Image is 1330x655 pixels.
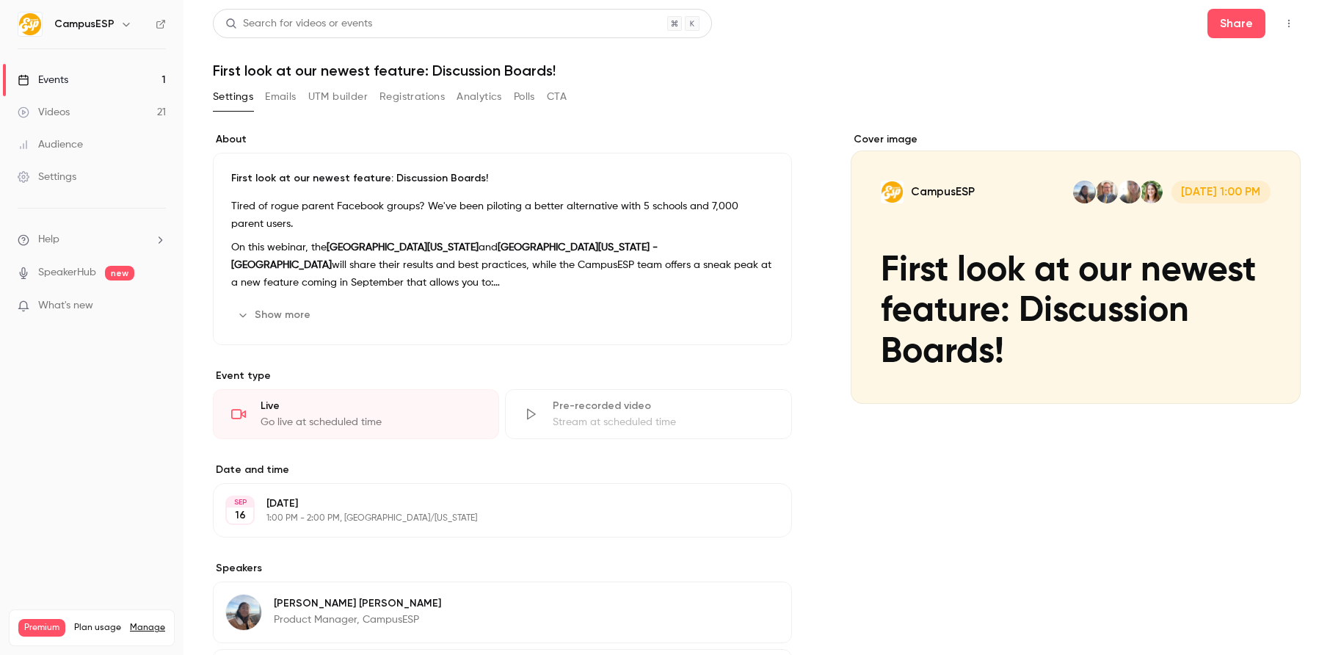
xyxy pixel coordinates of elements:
[148,300,166,313] iframe: Noticeable Trigger
[851,132,1301,404] section: Cover image
[54,17,115,32] h6: CampusESP
[457,85,502,109] button: Analytics
[265,85,296,109] button: Emails
[38,265,96,281] a: SpeakerHub
[18,137,83,152] div: Audience
[213,389,499,439] div: LiveGo live at scheduled time
[18,73,68,87] div: Events
[18,232,166,247] li: help-dropdown-opener
[225,16,372,32] div: Search for videos or events
[235,508,246,523] p: 16
[274,612,441,627] p: Product Manager, CampusESP
[74,622,121,634] span: Plan usage
[261,399,481,413] div: Live
[213,561,792,576] label: Speakers
[213,582,792,643] div: Tiffany Zheng[PERSON_NAME] [PERSON_NAME]Product Manager, CampusESP
[130,622,165,634] a: Manage
[261,415,481,430] div: Go live at scheduled time
[327,242,479,253] strong: [GEOGRAPHIC_DATA][US_STATE]
[213,369,792,383] p: Event type
[505,389,791,439] div: Pre-recorded videoStream at scheduled time
[514,85,535,109] button: Polls
[213,463,792,477] label: Date and time
[18,12,42,36] img: CampusESP
[213,62,1301,79] h1: First look at our newest feature: Discussion Boards!
[231,198,774,233] p: Tired of rogue parent Facebook groups? We've been piloting a better alternative with 5 schools an...
[213,85,253,109] button: Settings
[379,85,445,109] button: Registrations
[105,266,134,281] span: new
[547,85,567,109] button: CTA
[38,298,93,314] span: What's new
[266,496,714,511] p: [DATE]
[231,171,774,186] p: First look at our newest feature: Discussion Boards!
[553,399,773,413] div: Pre-recorded video
[308,85,368,109] button: UTM builder
[266,513,714,524] p: 1:00 PM - 2:00 PM, [GEOGRAPHIC_DATA]/[US_STATE]
[231,239,774,292] p: On this webinar, the and will share their results and best practices, while the CampusESP team of...
[18,619,65,637] span: Premium
[213,132,792,147] label: About
[38,232,59,247] span: Help
[851,132,1301,147] label: Cover image
[226,595,261,630] img: Tiffany Zheng
[553,415,773,430] div: Stream at scheduled time
[231,303,319,327] button: Show more
[227,497,253,507] div: SEP
[1207,9,1265,38] button: Share
[18,105,70,120] div: Videos
[274,596,441,611] p: [PERSON_NAME] [PERSON_NAME]
[18,170,76,184] div: Settings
